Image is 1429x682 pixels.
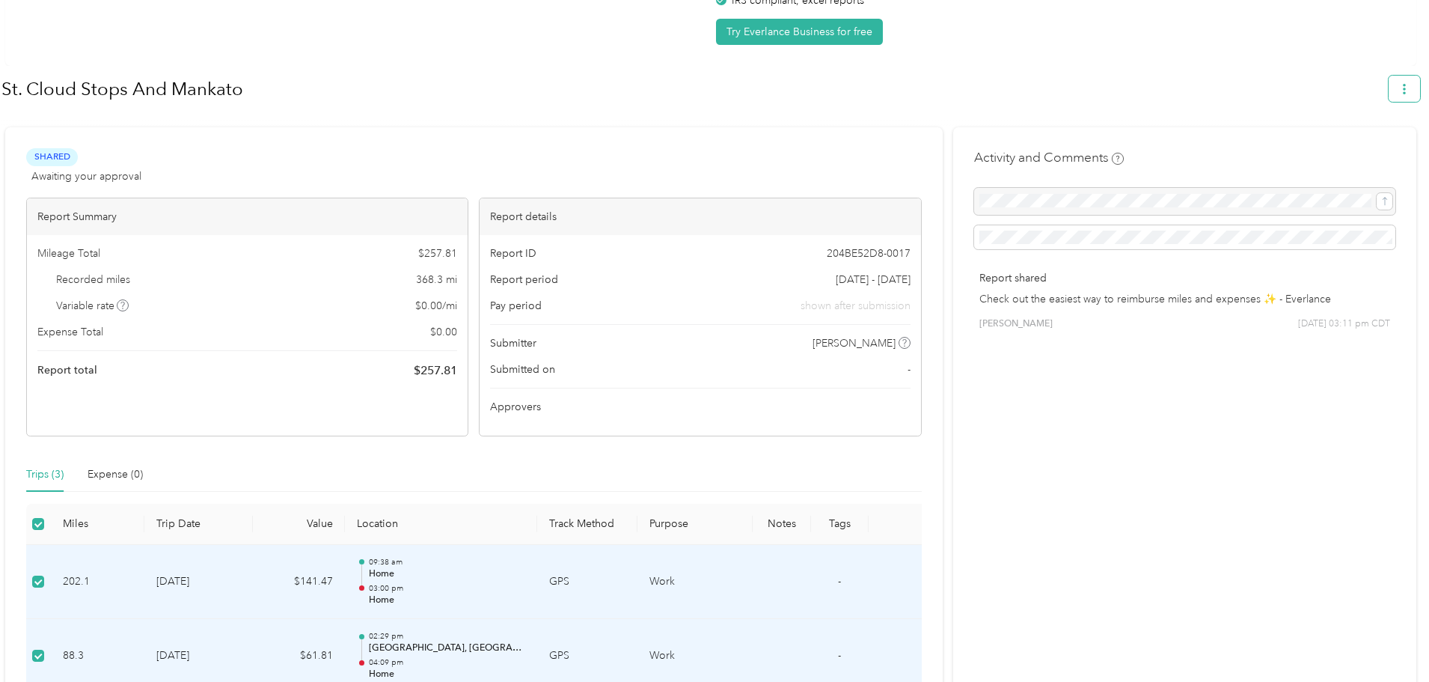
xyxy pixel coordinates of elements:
[974,148,1124,167] h4: Activity and Comments
[490,298,542,314] span: Pay period
[88,466,143,483] div: Expense (0)
[144,545,252,620] td: [DATE]
[369,594,525,607] p: Home
[490,272,558,287] span: Report period
[253,504,345,545] th: Value
[490,246,536,261] span: Report ID
[430,324,457,340] span: $ 0.00
[716,19,883,45] button: Try Everlance Business for free
[31,168,141,184] span: Awaiting your approval
[369,657,525,668] p: 04:09 pm
[144,504,252,545] th: Trip Date
[490,335,536,351] span: Submitter
[908,362,911,377] span: -
[838,575,841,588] span: -
[537,545,637,620] td: GPS
[369,557,525,567] p: 09:38 am
[37,362,97,378] span: Report total
[56,298,129,314] span: Variable rate
[813,335,896,351] span: [PERSON_NAME]
[26,466,64,483] div: Trips (3)
[753,504,810,545] th: Notes
[253,545,345,620] td: $141.47
[369,631,525,642] p: 02:29 pm
[26,148,78,165] span: Shared
[490,362,555,377] span: Submitted on
[838,649,841,662] span: -
[345,504,537,545] th: Location
[827,246,911,261] span: 204BE52D8-0017
[637,504,753,545] th: Purpose
[369,642,525,655] p: [GEOGRAPHIC_DATA], [GEOGRAPHIC_DATA]
[369,668,525,681] p: Home
[369,583,525,594] p: 03:00 pm
[51,545,145,620] td: 202.1
[480,198,920,235] div: Report details
[836,272,911,287] span: [DATE] - [DATE]
[27,198,468,235] div: Report Summary
[37,324,103,340] span: Expense Total
[979,317,1053,331] span: [PERSON_NAME]
[979,291,1390,307] p: Check out the easiest way to reimburse miles and expenses ✨ - Everlance
[811,504,869,545] th: Tags
[37,246,100,261] span: Mileage Total
[51,504,145,545] th: Miles
[1,71,1378,107] h1: St. Cloud Stops And Mankato
[415,298,457,314] span: $ 0.00 / mi
[979,270,1390,286] p: Report shared
[490,399,541,415] span: Approvers
[537,504,637,545] th: Track Method
[56,272,130,287] span: Recorded miles
[1298,317,1390,331] span: [DATE] 03:11 pm CDT
[418,246,457,261] span: $ 257.81
[416,272,457,287] span: 368.3 mi
[637,545,753,620] td: Work
[801,298,911,314] span: shown after submission
[369,567,525,581] p: Home
[414,362,457,380] span: $ 257.81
